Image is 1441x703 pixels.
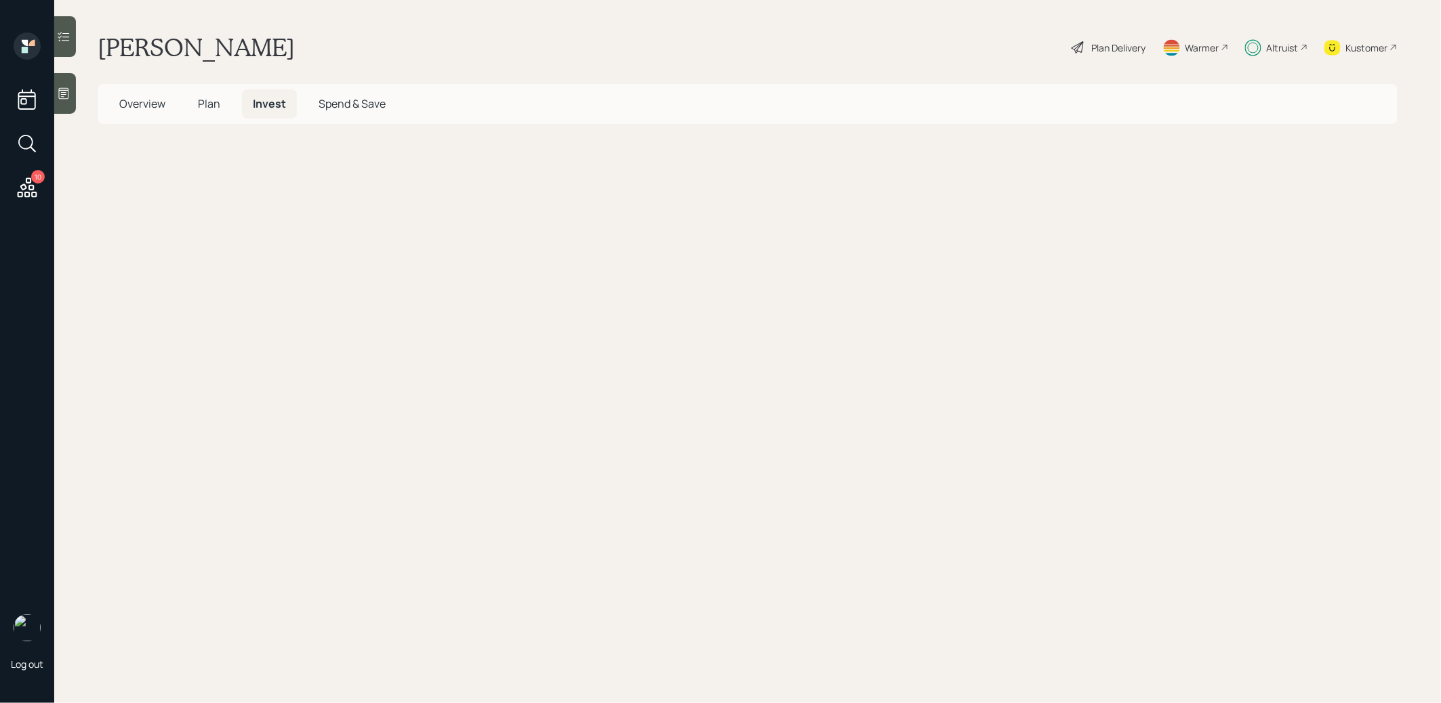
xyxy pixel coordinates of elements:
div: Plan Delivery [1092,41,1146,55]
span: Overview [119,96,165,111]
div: Log out [11,658,43,670]
div: 10 [31,170,45,184]
div: Altruist [1267,41,1299,55]
div: Warmer [1185,41,1219,55]
img: treva-nostdahl-headshot.png [14,614,41,641]
div: Kustomer [1346,41,1388,55]
h1: [PERSON_NAME] [98,33,295,62]
span: Plan [198,96,220,111]
span: Spend & Save [319,96,386,111]
span: Invest [253,96,286,111]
